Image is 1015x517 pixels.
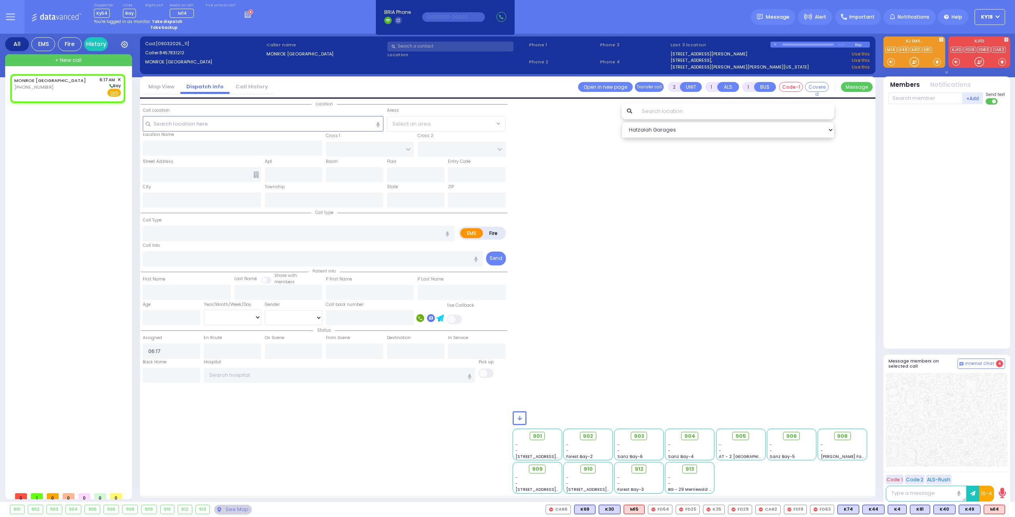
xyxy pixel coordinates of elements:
span: Phone 3 [600,42,668,48]
div: See map [214,505,251,515]
button: ALS [717,82,739,92]
img: red-radio-icon.svg [707,507,710,511]
label: Lines [123,3,136,8]
img: red-radio-icon.svg [732,507,735,511]
label: Assigned [143,335,162,341]
span: - [566,481,569,486]
button: UNIT [680,82,702,92]
a: Open in new page [578,82,633,92]
label: Cad: [145,40,264,47]
span: Location [312,101,337,107]
div: BLS [837,505,859,514]
span: - [719,442,721,448]
span: Notifications [898,13,929,21]
label: Call Info [143,242,160,249]
button: BUS [754,82,776,92]
label: Fire units on call [206,3,236,8]
a: CAR2 [991,47,1006,53]
button: Notifications [930,80,971,90]
label: Room [326,158,338,165]
label: Call Location [143,107,170,114]
a: [STREET_ADDRESS][PERSON_NAME][PERSON_NAME][US_STATE] [670,64,809,71]
span: 6:17 AM [100,77,115,83]
img: red-radio-icon.svg [787,507,791,511]
span: 4 [996,360,1003,367]
label: Apt [265,158,272,165]
span: - [515,481,518,486]
span: BRIA Phone [384,9,411,16]
span: You're logged in as monitor. [94,19,151,25]
label: Medic on call [170,3,197,8]
span: Phone 2 [529,59,597,65]
label: MONROE [GEOGRAPHIC_DATA] [145,59,264,65]
span: Sanz Bay-4 [668,454,694,460]
div: FD19 [784,505,807,514]
input: Search location here [143,116,384,131]
label: Pick up [479,359,494,365]
div: BLS [933,505,956,514]
button: 10-4 [979,486,994,502]
span: Internal Chat [965,361,994,366]
div: 903 [47,505,62,514]
div: FD54 [648,505,672,514]
span: 904 [684,432,695,440]
span: - [617,481,620,486]
span: KY18 [981,13,993,21]
span: members [274,279,295,285]
label: Use Callback [447,302,474,309]
label: Age [143,301,151,308]
button: +Add [963,92,983,104]
div: CAR6 [546,505,571,514]
span: Message [766,13,789,21]
div: 913 [196,505,210,514]
span: Forest Bay-3 [617,486,644,492]
label: Dispatcher [94,3,114,8]
span: 0 [79,493,90,499]
button: Covered [805,82,829,92]
span: Select an area [393,120,431,128]
span: [STREET_ADDRESS][PERSON_NAME] [515,486,590,492]
span: - [668,481,670,486]
label: EMS [460,228,483,238]
div: 902 [28,505,43,514]
span: - [566,448,569,454]
span: - [770,448,772,454]
label: Entry Code [448,158,471,165]
div: K44 [862,505,885,514]
span: Bay [123,9,136,18]
label: Areas [387,107,399,114]
label: KJFD [948,39,1010,45]
div: BLS [862,505,885,514]
a: K81 [922,47,932,53]
span: 902 [583,432,593,440]
label: ZIP [448,184,454,190]
a: [STREET_ADDRESS][PERSON_NAME] [670,51,747,57]
div: Year/Month/Week/Day [204,301,261,308]
span: Phone 1 [529,42,597,48]
label: Last Name [234,276,257,282]
span: [STREET_ADDRESS][PERSON_NAME] [566,486,641,492]
label: Fire [483,228,505,238]
button: Code 2 [905,475,925,485]
label: Township [265,184,285,190]
div: BLS [959,505,981,514]
span: 0 [47,493,59,499]
label: Call back number [326,301,364,308]
div: M15 [624,505,645,514]
span: 0 [94,493,106,499]
span: - [719,448,721,454]
a: Use this [852,51,870,57]
a: FD19 [964,47,976,53]
span: - [821,448,823,454]
h5: Message members on selected call [889,359,958,369]
span: [PERSON_NAME] Farm [821,454,868,460]
div: 905 [85,505,100,514]
button: Code-1 [779,82,803,92]
span: Other building occupants [253,172,259,178]
label: From Scene [326,335,350,341]
u: EMS [110,90,119,96]
label: In Service [448,335,468,341]
label: Last 3 location [670,42,770,48]
span: 906 [786,432,797,440]
div: FD63 [810,505,834,514]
